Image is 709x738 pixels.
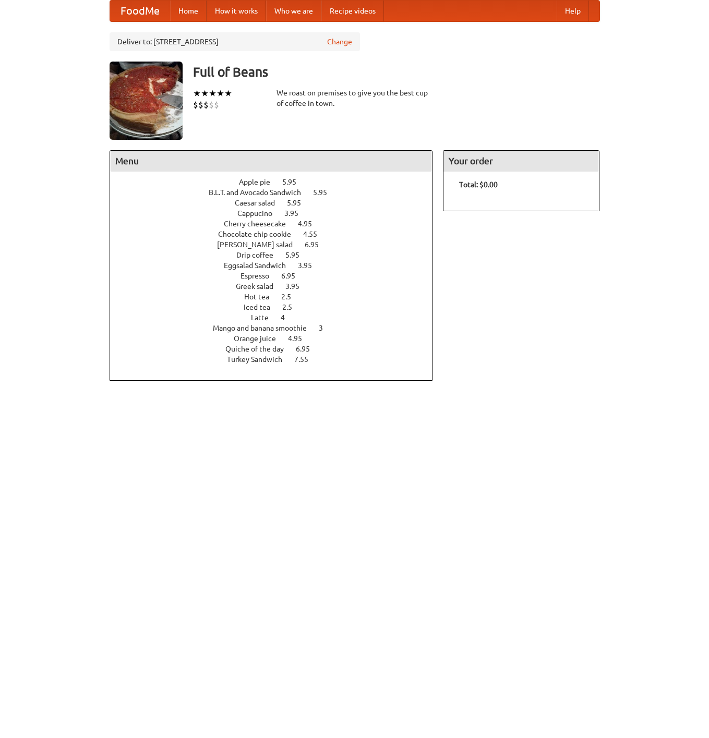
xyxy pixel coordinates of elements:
span: 6.95 [296,345,320,353]
span: Apple pie [239,178,281,186]
span: Iced tea [244,303,281,311]
li: $ [198,99,203,111]
span: 5.95 [285,251,310,259]
div: We roast on premises to give you the best cup of coffee in town. [277,88,433,108]
span: 7.55 [294,355,319,364]
a: Eggsalad Sandwich 3.95 [224,261,331,270]
li: ★ [201,88,209,99]
span: B.L.T. and Avocado Sandwich [209,188,311,197]
span: Greek salad [236,282,284,291]
h4: Your order [443,151,599,172]
a: Change [327,37,352,47]
b: Total: $0.00 [459,180,498,189]
a: Drip coffee 5.95 [236,251,319,259]
a: Cherry cheesecake 4.95 [224,220,331,228]
a: Turkey Sandwich 7.55 [227,355,328,364]
li: $ [203,99,209,111]
span: Latte [251,313,279,322]
a: FoodMe [110,1,170,21]
span: 5.95 [287,199,311,207]
span: Mango and banana smoothie [213,324,317,332]
div: Deliver to: [STREET_ADDRESS] [110,32,360,51]
span: Orange juice [234,334,286,343]
span: 4 [281,313,295,322]
span: [PERSON_NAME] salad [217,240,303,249]
span: Eggsalad Sandwich [224,261,296,270]
span: Quiche of the day [225,345,294,353]
span: 3.95 [285,282,310,291]
li: $ [193,99,198,111]
span: 6.95 [305,240,329,249]
a: Iced tea 2.5 [244,303,311,311]
span: 5.95 [282,178,307,186]
span: 2.5 [282,303,303,311]
span: Hot tea [244,293,280,301]
a: Help [557,1,589,21]
h4: Menu [110,151,432,172]
span: 4.95 [288,334,313,343]
span: Chocolate chip cookie [218,230,302,238]
span: 3.95 [298,261,322,270]
a: [PERSON_NAME] salad 6.95 [217,240,338,249]
a: Cappucino 3.95 [237,209,318,217]
a: Chocolate chip cookie 4.55 [218,230,337,238]
a: Caesar salad 5.95 [235,199,320,207]
span: 3.95 [284,209,309,217]
a: Orange juice 4.95 [234,334,321,343]
span: Turkey Sandwich [227,355,293,364]
a: Hot tea 2.5 [244,293,310,301]
li: $ [214,99,219,111]
a: Mango and banana smoothie 3 [213,324,342,332]
a: Latte 4 [251,313,304,322]
li: ★ [209,88,217,99]
span: 2.5 [281,293,302,301]
li: $ [209,99,214,111]
a: How it works [207,1,266,21]
span: Caesar salad [235,199,285,207]
a: Apple pie 5.95 [239,178,316,186]
a: Quiche of the day 6.95 [225,345,329,353]
span: 5.95 [313,188,338,197]
span: 4.55 [303,230,328,238]
span: Cappucino [237,209,283,217]
a: Home [170,1,207,21]
a: Recipe videos [321,1,384,21]
span: Espresso [241,272,280,280]
span: 3 [319,324,333,332]
h3: Full of Beans [193,62,600,82]
span: Drip coffee [236,251,284,259]
a: Espresso 6.95 [241,272,315,280]
img: angular.jpg [110,62,183,140]
li: ★ [224,88,232,99]
span: 6.95 [281,272,306,280]
a: Greek salad 3.95 [236,282,319,291]
a: B.L.T. and Avocado Sandwich 5.95 [209,188,346,197]
span: 4.95 [298,220,322,228]
a: Who we are [266,1,321,21]
li: ★ [193,88,201,99]
li: ★ [217,88,224,99]
span: Cherry cheesecake [224,220,296,228]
